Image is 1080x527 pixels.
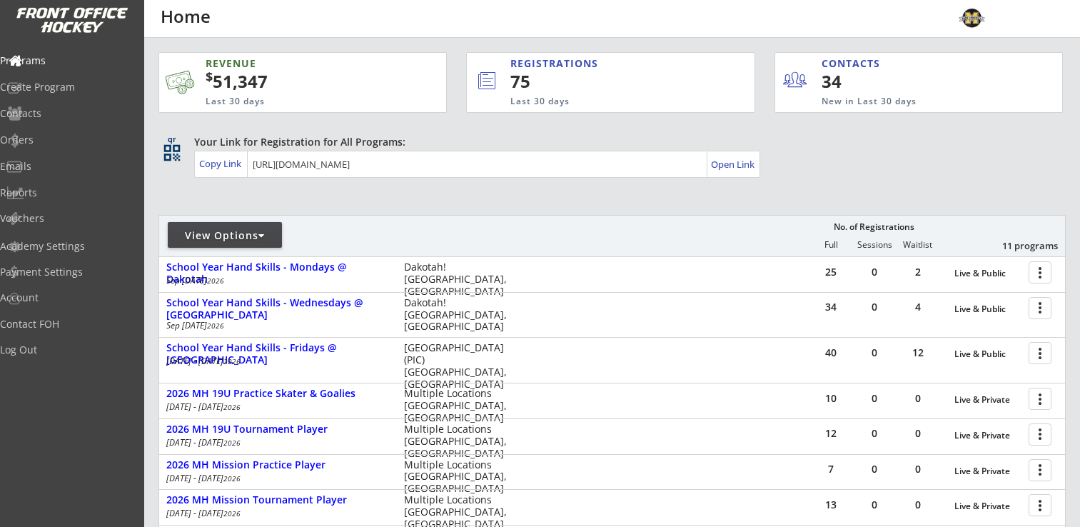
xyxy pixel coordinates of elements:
[1029,459,1051,481] button: more_vert
[809,348,852,358] div: 40
[404,342,516,390] div: [GEOGRAPHIC_DATA] (PIC) [GEOGRAPHIC_DATA], [GEOGRAPHIC_DATA]
[510,96,696,108] div: Last 30 days
[166,423,389,436] div: 2026 MH 19U Tournament Player
[853,240,896,250] div: Sessions
[822,56,887,71] div: CONTACTS
[954,395,1021,405] div: Live & Private
[853,348,896,358] div: 0
[223,402,241,412] em: 2026
[207,321,224,331] em: 2026
[166,459,389,471] div: 2026 MH Mission Practice Player
[954,501,1021,511] div: Live & Private
[194,135,1021,149] div: Your Link for Registration for All Programs:
[404,423,516,459] div: Multiple Locations [GEOGRAPHIC_DATA], [GEOGRAPHIC_DATA]
[1029,297,1051,319] button: more_vert
[711,159,756,171] div: Open Link
[206,56,378,71] div: REVENUE
[809,240,852,250] div: Full
[954,304,1021,314] div: Live & Public
[404,261,516,297] div: Dakotah! [GEOGRAPHIC_DATA], [GEOGRAPHIC_DATA]
[161,142,183,164] button: qr_code
[853,302,896,312] div: 0
[954,466,1021,476] div: Live & Private
[166,321,385,330] div: Sep [DATE]
[166,438,385,447] div: [DATE] - [DATE]
[166,388,389,400] div: 2026 MH 19U Practice Skater & Goalies
[223,438,241,448] em: 2026
[897,267,939,277] div: 2
[954,349,1021,359] div: Live & Public
[853,464,896,474] div: 0
[711,154,756,174] a: Open Link
[1029,342,1051,364] button: more_vert
[404,297,516,333] div: Dakotah! [GEOGRAPHIC_DATA], [GEOGRAPHIC_DATA]
[897,302,939,312] div: 4
[199,157,244,170] div: Copy Link
[1029,423,1051,446] button: more_vert
[822,69,909,94] div: 34
[1029,261,1051,283] button: more_vert
[809,302,852,312] div: 34
[223,473,241,483] em: 2026
[404,459,516,495] div: Multiple Locations [GEOGRAPHIC_DATA], [GEOGRAPHIC_DATA]
[984,239,1058,252] div: 11 programs
[822,96,996,108] div: New in Last 30 days
[809,464,852,474] div: 7
[809,267,852,277] div: 25
[897,393,939,403] div: 0
[510,56,689,71] div: REGISTRATIONS
[206,96,378,108] div: Last 30 days
[206,68,213,85] sup: $
[163,135,180,144] div: qr
[166,297,389,321] div: School Year Hand Skills - Wednesdays @ [GEOGRAPHIC_DATA]
[166,261,389,286] div: School Year Hand Skills - Mondays @ Dakotah
[809,500,852,510] div: 13
[829,222,918,232] div: No. of Registrations
[1029,494,1051,516] button: more_vert
[897,428,939,438] div: 0
[809,428,852,438] div: 12
[853,267,896,277] div: 0
[223,508,241,518] em: 2026
[897,348,939,358] div: 12
[853,393,896,403] div: 0
[954,268,1021,278] div: Live & Public
[1029,388,1051,410] button: more_vert
[206,69,402,94] div: 51,347
[166,403,385,411] div: [DATE] - [DATE]
[166,494,389,506] div: 2026 MH Mission Tournament Player
[954,431,1021,441] div: Live & Private
[853,428,896,438] div: 0
[897,500,939,510] div: 0
[166,357,385,366] div: [DATE] - [DATE]
[166,342,389,366] div: School Year Hand Skills - Fridays @ [GEOGRAPHIC_DATA]
[897,464,939,474] div: 0
[166,474,385,483] div: [DATE] - [DATE]
[223,356,241,366] em: 2026
[404,388,516,423] div: Multiple Locations [GEOGRAPHIC_DATA], [GEOGRAPHIC_DATA]
[853,500,896,510] div: 0
[166,509,385,518] div: [DATE] - [DATE]
[809,393,852,403] div: 10
[896,240,939,250] div: Waitlist
[207,276,224,286] em: 2026
[166,276,385,285] div: Sep [DATE]
[510,69,707,94] div: 75
[168,229,282,243] div: View Options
